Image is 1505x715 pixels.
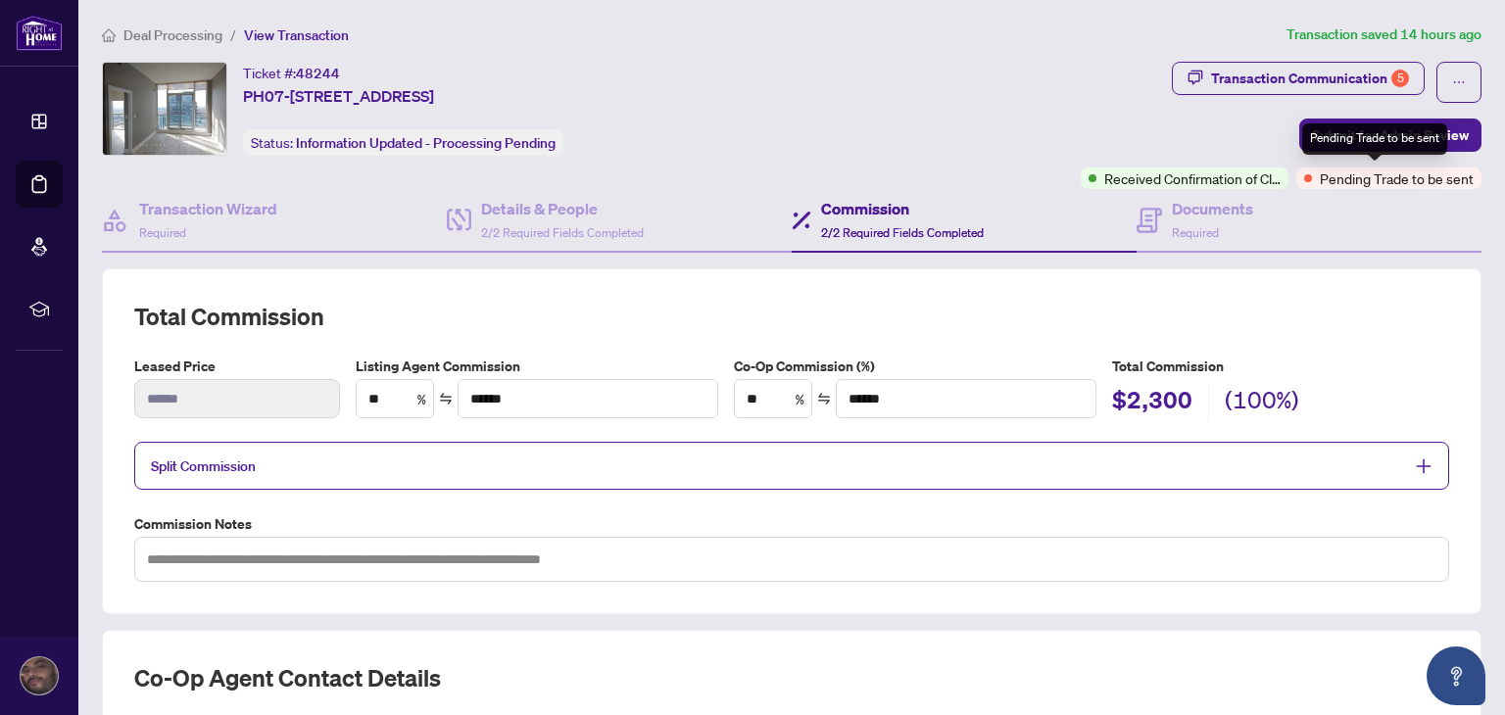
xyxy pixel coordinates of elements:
h4: Commission [821,197,984,220]
span: Split Commission [151,457,256,475]
div: Transaction Communication [1211,63,1409,94]
label: Co-Op Commission (%) [734,356,1096,377]
span: Information Updated - Processing Pending [296,134,556,152]
span: Deal Processing [123,26,222,44]
h2: Total Commission [134,301,1449,332]
img: Profile Icon [21,657,58,694]
label: Commission Notes [134,513,1449,535]
h2: $2,300 [1112,384,1192,421]
span: Pending Trade to be sent [1320,167,1474,189]
h4: Transaction Wizard [139,197,277,220]
div: 5 [1391,70,1409,87]
span: swap [817,392,831,405]
span: PH07-[STREET_ADDRESS] [243,84,434,108]
h2: Co-op Agent Contact Details [134,662,1449,693]
span: Submit for Admin Review [1312,119,1469,151]
span: Required [1172,225,1219,240]
span: 2/2 Required Fields Completed [481,225,644,240]
h4: Documents [1172,197,1253,220]
button: Submit for Admin Review [1299,119,1481,152]
div: Split Commission [134,442,1449,490]
span: 48244 [296,65,340,82]
h4: Details & People [481,197,644,220]
div: Pending Trade to be sent [1302,123,1447,155]
h5: Total Commission [1112,356,1449,377]
img: logo [16,15,63,51]
label: Listing Agent Commission [356,356,718,377]
button: Transaction Communication5 [1172,62,1425,95]
span: swap [439,392,453,405]
button: Open asap [1427,646,1485,705]
div: Ticket #: [243,62,340,84]
span: Required [139,225,186,240]
li: / [230,24,236,46]
img: IMG-W12278198_1.jpg [103,63,226,155]
span: plus [1415,457,1432,475]
span: Received Confirmation of Closing [1104,167,1281,189]
span: 2/2 Required Fields Completed [821,225,984,240]
label: Leased Price [134,356,340,377]
span: View Transaction [244,26,349,44]
article: Transaction saved 14 hours ago [1287,24,1481,46]
span: ellipsis [1452,75,1466,89]
h2: (100%) [1225,384,1299,421]
div: Status: [243,129,563,156]
span: home [102,28,116,42]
